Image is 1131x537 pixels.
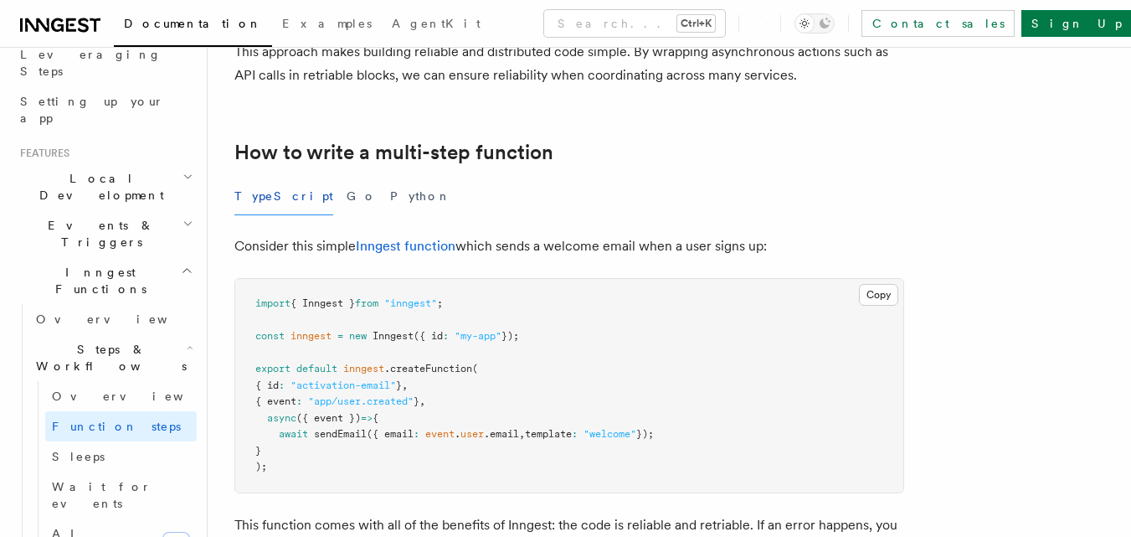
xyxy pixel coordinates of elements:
[255,363,290,374] span: export
[367,428,414,440] span: ({ email
[255,297,290,309] span: import
[384,363,472,374] span: .createFunction
[337,330,343,342] span: =
[484,428,519,440] span: .email
[390,178,451,215] button: Python
[443,330,449,342] span: :
[45,441,197,472] a: Sleeps
[396,380,402,391] span: }
[29,334,197,381] button: Steps & Workflows
[525,428,572,440] span: template
[455,428,460,440] span: .
[437,297,443,309] span: ;
[636,428,654,440] span: });
[255,380,279,391] span: { id
[272,5,382,45] a: Examples
[296,363,337,374] span: default
[373,330,414,342] span: Inngest
[794,13,835,34] button: Toggle dark mode
[308,395,414,407] span: "app/user.created"
[255,461,267,472] span: );
[519,428,525,440] span: ,
[414,395,419,407] span: }
[234,178,333,215] button: TypeScript
[460,428,484,440] span: user
[45,381,197,411] a: Overview
[52,420,181,433] span: Function steps
[455,330,501,342] span: "my-app"
[13,163,197,210] button: Local Development
[349,330,367,342] span: new
[355,297,378,309] span: from
[20,48,162,78] span: Leveraging Steps
[52,450,105,463] span: Sleeps
[279,380,285,391] span: :
[45,411,197,441] a: Function steps
[314,428,367,440] span: sendEmail
[13,86,197,133] a: Setting up your app
[392,17,481,30] span: AgentKit
[267,412,296,424] span: async
[677,15,715,32] kbd: Ctrl+K
[29,341,187,374] span: Steps & Workflows
[13,39,197,86] a: Leveraging Steps
[414,428,419,440] span: :
[361,412,373,424] span: =>
[859,284,898,306] button: Copy
[282,17,372,30] span: Examples
[13,257,197,304] button: Inngest Functions
[13,217,183,250] span: Events & Triggers
[279,428,308,440] span: await
[234,40,904,87] p: This approach makes building reliable and distributed code simple. By wrapping asynchronous actio...
[13,147,69,160] span: Features
[255,395,296,407] span: { event
[255,330,285,342] span: const
[572,428,578,440] span: :
[402,380,408,391] span: ,
[234,235,904,258] p: Consider this simple which sends a welcome email when a user signs up:
[13,170,183,204] span: Local Development
[347,178,377,215] button: Go
[290,297,355,309] span: { Inngest }
[124,17,262,30] span: Documentation
[255,445,261,457] span: }
[13,210,197,257] button: Events & Triggers
[234,141,553,164] a: How to write a multi-step function
[343,363,384,374] span: inngest
[114,5,272,47] a: Documentation
[373,412,378,424] span: {
[52,390,224,403] span: Overview
[419,395,425,407] span: ,
[296,395,302,407] span: :
[472,363,478,374] span: (
[384,297,437,309] span: "inngest"
[501,330,519,342] span: });
[13,264,181,297] span: Inngest Functions
[861,10,1015,37] a: Contact sales
[29,304,197,334] a: Overview
[296,412,361,424] span: ({ event })
[544,10,725,37] button: Search...Ctrl+K
[414,330,443,342] span: ({ id
[356,238,455,254] a: Inngest function
[45,472,197,519] a: Wait for events
[382,5,491,45] a: AgentKit
[425,428,455,440] span: event
[290,330,332,342] span: inngest
[290,380,396,391] span: "activation-email"
[36,312,208,326] span: Overview
[583,428,636,440] span: "welcome"
[52,480,152,510] span: Wait for events
[20,95,164,125] span: Setting up your app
